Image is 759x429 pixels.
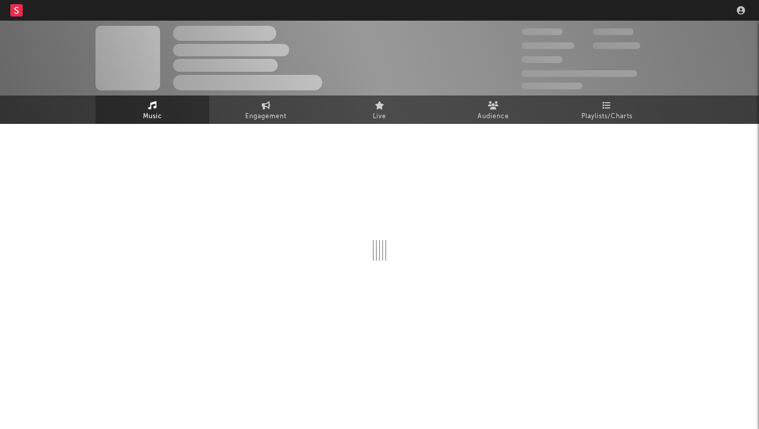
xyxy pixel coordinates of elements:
[593,42,640,49] span: 1,000,000
[209,96,323,124] a: Engagement
[478,110,509,123] span: Audience
[245,110,287,123] span: Engagement
[521,70,637,77] span: 50,000,000 Monthly Listeners
[550,96,663,124] a: Playlists/Charts
[436,96,550,124] a: Audience
[143,110,162,123] span: Music
[521,42,574,49] span: 50,000,000
[521,28,563,35] span: 300,000
[96,96,209,124] a: Music
[323,96,436,124] a: Live
[521,56,562,63] span: 100,000
[521,83,582,89] span: Jump Score: 85.0
[581,110,632,123] span: Playlists/Charts
[593,28,634,35] span: 100,000
[373,110,386,123] span: Live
